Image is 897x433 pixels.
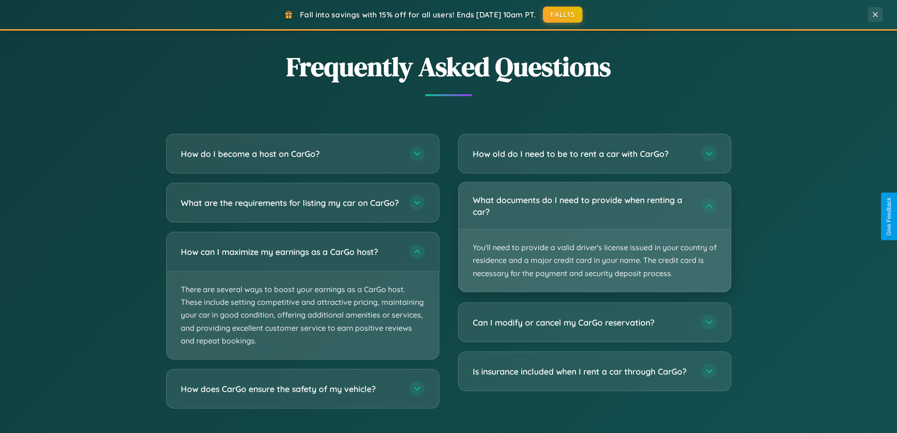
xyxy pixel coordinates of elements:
[181,197,400,209] h3: What are the requirements for listing my car on CarGo?
[167,271,439,359] p: There are several ways to boost your earnings as a CarGo host. These include setting competitive ...
[543,7,582,23] button: FALL15
[473,148,692,160] h3: How old do I need to be to rent a car with CarGo?
[300,10,536,19] span: Fall into savings with 15% off for all users! Ends [DATE] 10am PT.
[181,246,400,258] h3: How can I maximize my earnings as a CarGo host?
[473,317,692,328] h3: Can I modify or cancel my CarGo reservation?
[166,49,731,85] h2: Frequently Asked Questions
[459,229,731,292] p: You'll need to provide a valid driver's license issued in your country of residence and a major c...
[181,383,400,395] h3: How does CarGo ensure the safety of my vehicle?
[181,148,400,160] h3: How do I become a host on CarGo?
[886,197,892,236] div: Give Feedback
[473,366,692,377] h3: Is insurance included when I rent a car through CarGo?
[473,194,692,217] h3: What documents do I need to provide when renting a car?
